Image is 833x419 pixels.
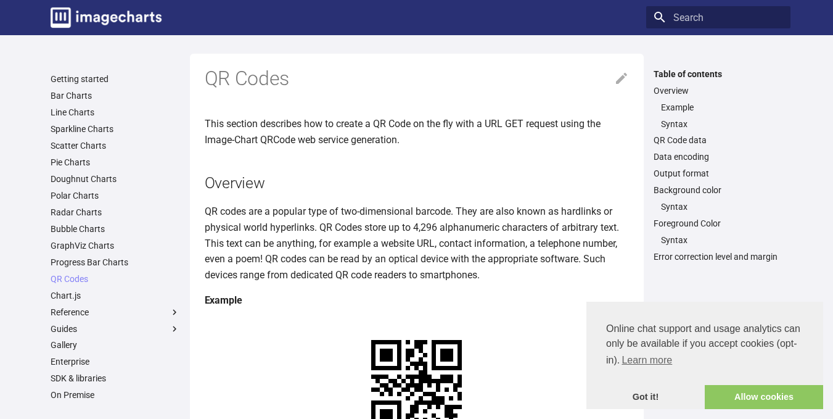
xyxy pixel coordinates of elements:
span: Online chat support and usage analytics can only be available if you accept cookies (opt-in). [606,322,803,370]
a: Radar Charts [51,207,180,218]
a: Error correction level and margin [654,251,783,262]
nav: Background color [654,201,783,212]
a: Bar Charts [51,90,180,101]
a: Getting started [51,73,180,85]
img: logo [51,7,162,28]
a: Progress Bar Charts [51,257,180,268]
a: On Premise [51,389,180,400]
h2: Overview [205,172,629,194]
nav: Overview [654,102,783,130]
a: QR Code data [654,135,783,146]
a: Overview [654,85,783,96]
p: This section describes how to create a QR Code on the fly with a URL GET request using the Image-... [205,116,629,147]
p: QR codes are a popular type of two-dimensional barcode. They are also known as hardlinks or physi... [205,204,629,283]
a: Enterprise [51,356,180,367]
a: Polar Charts [51,190,180,201]
a: learn more about cookies [620,351,674,370]
a: Foreground Color [654,218,783,229]
h4: Example [205,292,629,309]
a: Line Charts [51,107,180,118]
label: Guides [51,323,180,334]
a: Sparkline Charts [51,123,180,135]
a: Syntax [661,201,783,212]
nav: Foreground Color [654,234,783,246]
a: allow cookies [705,385,823,410]
a: dismiss cookie message [586,385,705,410]
a: Image-Charts documentation [46,2,166,33]
a: Data encoding [654,151,783,162]
a: Background color [654,185,783,196]
a: Syntax [661,234,783,246]
a: Gallery [51,339,180,351]
a: Syntax [661,118,783,130]
a: Output format [654,168,783,179]
a: Doughnut Charts [51,173,180,185]
a: SDK & libraries [51,373,180,384]
div: cookieconsent [586,302,823,409]
a: Pie Charts [51,157,180,168]
a: Scatter Charts [51,140,180,151]
a: Example [661,102,783,113]
nav: Table of contents [646,68,790,263]
label: Table of contents [646,68,790,80]
label: Reference [51,307,180,318]
a: Chart.js [51,290,180,301]
a: QR Codes [51,273,180,284]
input: Search [646,6,790,28]
h1: QR Codes [205,66,629,92]
a: GraphViz Charts [51,240,180,251]
a: Bubble Charts [51,223,180,234]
